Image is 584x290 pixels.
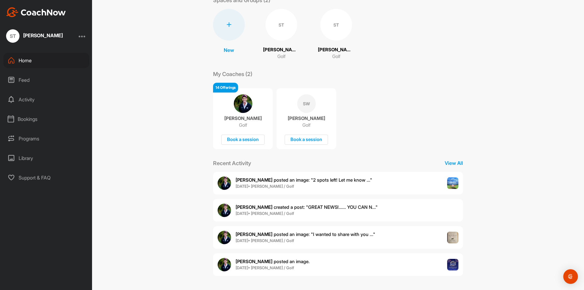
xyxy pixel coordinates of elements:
[23,33,63,38] div: [PERSON_NAME]
[3,111,89,127] div: Bookings
[236,184,294,189] b: [DATE] • [PERSON_NAME] / Golf
[263,46,300,53] p: [PERSON_NAME]
[236,259,310,264] span: posted an image .
[234,94,252,113] img: coach avatar
[236,177,372,183] span: posted an image : " 2 spots left! Let me know ... "
[236,259,272,264] b: [PERSON_NAME]
[236,204,378,210] span: created a post : "GREAT NEWS!...... YOU CAN N..."
[285,135,328,145] div: Book a session
[447,177,459,189] img: post image
[3,131,89,146] div: Programs
[224,46,234,54] p: New
[3,92,89,107] div: Activity
[6,7,66,17] img: CoachNow
[3,150,89,166] div: Library
[447,259,459,270] img: post image
[213,83,238,92] div: 14 Offerings
[218,176,231,190] img: user avatar
[3,72,89,88] div: Feed
[318,9,354,60] a: ST[PERSON_NAME]Golf
[263,9,300,60] a: ST[PERSON_NAME]Golf
[236,231,375,237] span: posted an image : " I wanted to share with you ... "
[218,204,231,217] img: user avatar
[236,231,272,237] b: [PERSON_NAME]
[3,53,89,68] div: Home
[218,231,231,244] img: user avatar
[320,9,352,41] div: ST
[218,258,231,271] img: user avatar
[224,115,262,121] p: [PERSON_NAME]
[236,238,294,243] b: [DATE] • [PERSON_NAME] / Golf
[277,53,286,60] p: Golf
[239,122,247,128] p: Golf
[447,232,459,243] img: post image
[213,70,252,78] p: My Coaches (2)
[3,170,89,185] div: Support & FAQ
[332,53,340,60] p: Golf
[236,204,272,210] b: [PERSON_NAME]
[318,46,354,53] p: [PERSON_NAME]
[288,115,325,121] p: [PERSON_NAME]
[297,94,316,113] div: SW
[221,135,265,145] div: Book a session
[563,269,578,284] div: Open Intercom Messenger
[6,29,20,43] div: ST
[236,177,272,183] b: [PERSON_NAME]
[213,159,251,167] p: Recent Activity
[236,211,294,216] b: [DATE] • [PERSON_NAME] / Golf
[236,265,294,270] b: [DATE] • [PERSON_NAME] / Golf
[265,9,297,41] div: ST
[302,122,311,128] p: Golf
[445,159,463,167] p: View All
